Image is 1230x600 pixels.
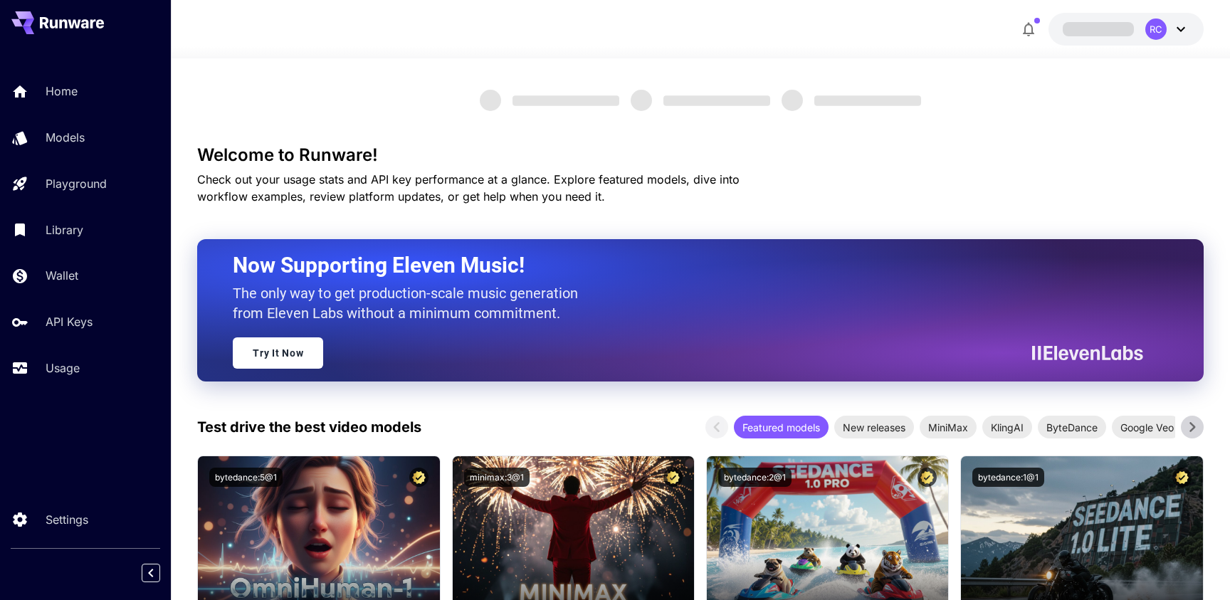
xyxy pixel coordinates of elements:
[734,416,829,438] div: Featured models
[920,416,977,438] div: MiniMax
[209,468,283,487] button: bytedance:5@1
[834,420,914,435] span: New releases
[46,83,78,100] p: Home
[1048,13,1204,46] button: RC
[1038,420,1106,435] span: ByteDance
[663,468,683,487] button: Certified Model – Vetted for best performance and includes a commercial license.
[46,175,107,192] p: Playground
[734,420,829,435] span: Featured models
[46,221,83,238] p: Library
[1038,416,1106,438] div: ByteDance
[46,511,88,528] p: Settings
[233,337,323,369] a: Try It Now
[46,129,85,146] p: Models
[46,359,80,377] p: Usage
[982,420,1032,435] span: KlingAI
[1112,416,1182,438] div: Google Veo
[834,416,914,438] div: New releases
[464,468,530,487] button: minimax:3@1
[918,468,937,487] button: Certified Model – Vetted for best performance and includes a commercial license.
[46,313,93,330] p: API Keys
[233,252,1132,279] h2: Now Supporting Eleven Music!
[1112,420,1182,435] span: Google Veo
[197,172,740,204] span: Check out your usage stats and API key performance at a glance. Explore featured models, dive int...
[46,267,78,284] p: Wallet
[972,468,1044,487] button: bytedance:1@1
[1145,19,1167,40] div: RC
[718,468,792,487] button: bytedance:2@1
[1172,468,1192,487] button: Certified Model – Vetted for best performance and includes a commercial license.
[197,145,1204,165] h3: Welcome to Runware!
[233,283,589,323] p: The only way to get production-scale music generation from Eleven Labs without a minimum commitment.
[409,468,429,487] button: Certified Model – Vetted for best performance and includes a commercial license.
[152,560,171,586] div: Collapse sidebar
[982,416,1032,438] div: KlingAI
[142,564,160,582] button: Collapse sidebar
[920,420,977,435] span: MiniMax
[197,416,421,438] p: Test drive the best video models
